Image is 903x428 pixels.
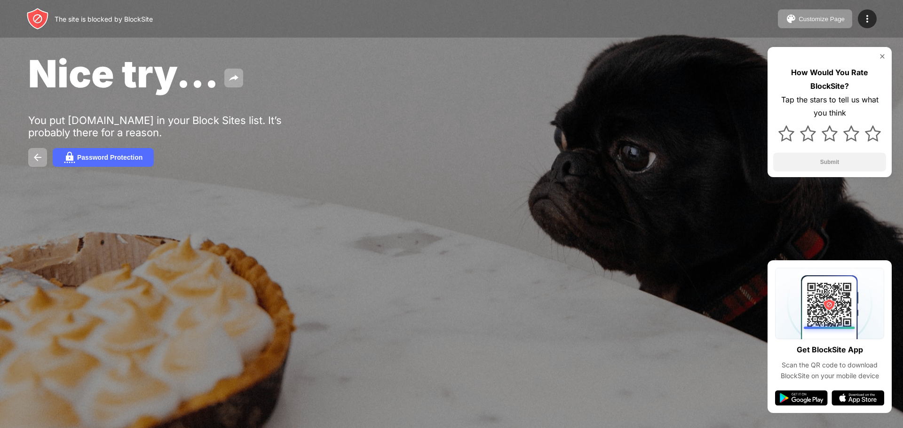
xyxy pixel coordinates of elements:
button: Password Protection [53,148,154,167]
img: google-play.svg [775,390,828,405]
img: menu-icon.svg [862,13,873,24]
img: password.svg [64,152,75,163]
div: Password Protection [77,154,143,161]
img: star.svg [843,125,859,141]
div: Get BlockSite App [797,343,863,357]
img: star.svg [778,125,794,141]
div: How Would You Rate BlockSite? [773,66,886,93]
img: rate-us-close.svg [879,53,886,60]
img: star.svg [865,125,881,141]
img: star.svg [800,125,816,141]
button: Customize Page [778,9,852,28]
div: Scan the QR code to download BlockSite on your mobile device [775,360,884,381]
span: Nice try... [28,51,219,96]
img: header-logo.svg [26,8,49,30]
img: star.svg [822,125,838,141]
img: qrcode.svg [775,268,884,339]
img: back.svg [32,152,43,163]
div: The site is blocked by BlockSite [55,15,153,23]
div: Customize Page [799,16,845,23]
div: You put [DOMAIN_NAME] in your Block Sites list. It’s probably there for a reason. [28,114,319,139]
div: Tap the stars to tell us what you think [773,93,886,120]
img: app-store.svg [832,390,884,405]
img: pallet.svg [785,13,797,24]
img: share.svg [228,72,239,84]
button: Submit [773,153,886,171]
